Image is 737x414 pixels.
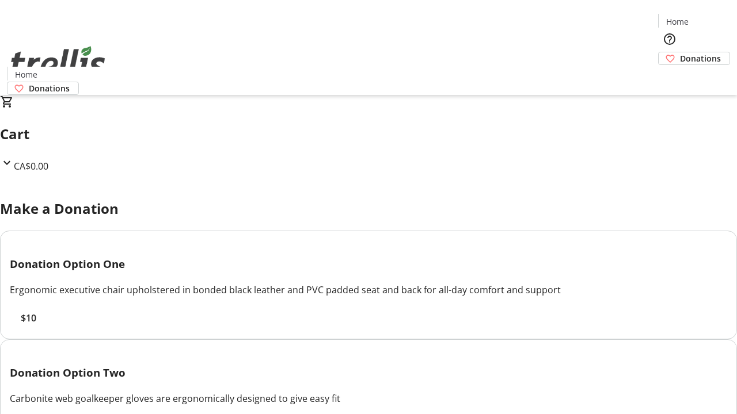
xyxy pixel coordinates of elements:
[7,33,109,91] img: Orient E2E Organization p3gWjBckj6's Logo
[680,52,721,64] span: Donations
[10,365,727,381] h3: Donation Option Two
[658,52,730,65] a: Donations
[10,392,727,405] div: Carbonite web goalkeeper gloves are ergonomically designed to give easy fit
[666,16,689,28] span: Home
[10,283,727,297] div: Ergonomic executive chair upholstered in bonded black leather and PVC padded seat and back for al...
[7,68,44,80] a: Home
[10,311,47,325] button: $10
[21,311,36,325] span: $10
[29,82,70,94] span: Donations
[658,28,681,51] button: Help
[14,160,48,172] span: CA$0.00
[658,65,681,88] button: Cart
[659,16,696,28] a: Home
[7,82,79,95] a: Donations
[10,256,727,272] h3: Donation Option One
[15,68,37,80] span: Home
